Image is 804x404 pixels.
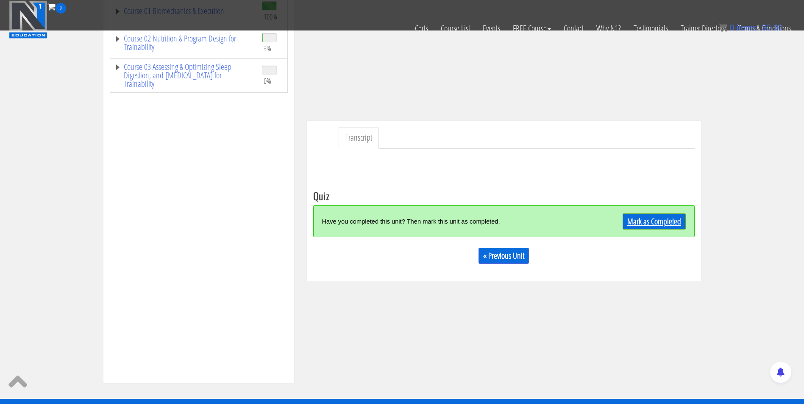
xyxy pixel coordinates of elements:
[114,63,253,88] a: Course 03 Assessing & Optimizing Sleep Digestion, and [MEDICAL_DATA] for Trainability
[9,0,47,39] img: n1-education
[732,14,797,43] a: Terms & Conditions
[264,76,271,86] span: 0%
[719,23,783,32] a: 0 items: $0.00
[590,14,627,43] a: Why N1?
[623,213,686,230] a: Mark as Completed
[479,248,529,264] a: « Previous Unit
[557,14,590,43] a: Contact
[674,14,732,43] a: Trainer Directory
[313,190,695,201] h3: Quiz
[56,3,66,14] span: 0
[322,212,590,230] div: Have you completed this unit? Then mark this unit as completed.
[627,14,674,43] a: Testimonials
[762,23,766,32] span: $
[729,23,734,32] span: 0
[434,14,476,43] a: Course List
[506,14,557,43] a: FREE Course
[719,23,727,32] img: icon11.png
[409,14,434,43] a: Certs
[339,127,379,149] a: Transcript
[47,1,66,12] a: 0
[476,14,506,43] a: Events
[737,23,759,32] span: items:
[762,23,783,32] bdi: 0.00
[264,44,271,53] span: 3%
